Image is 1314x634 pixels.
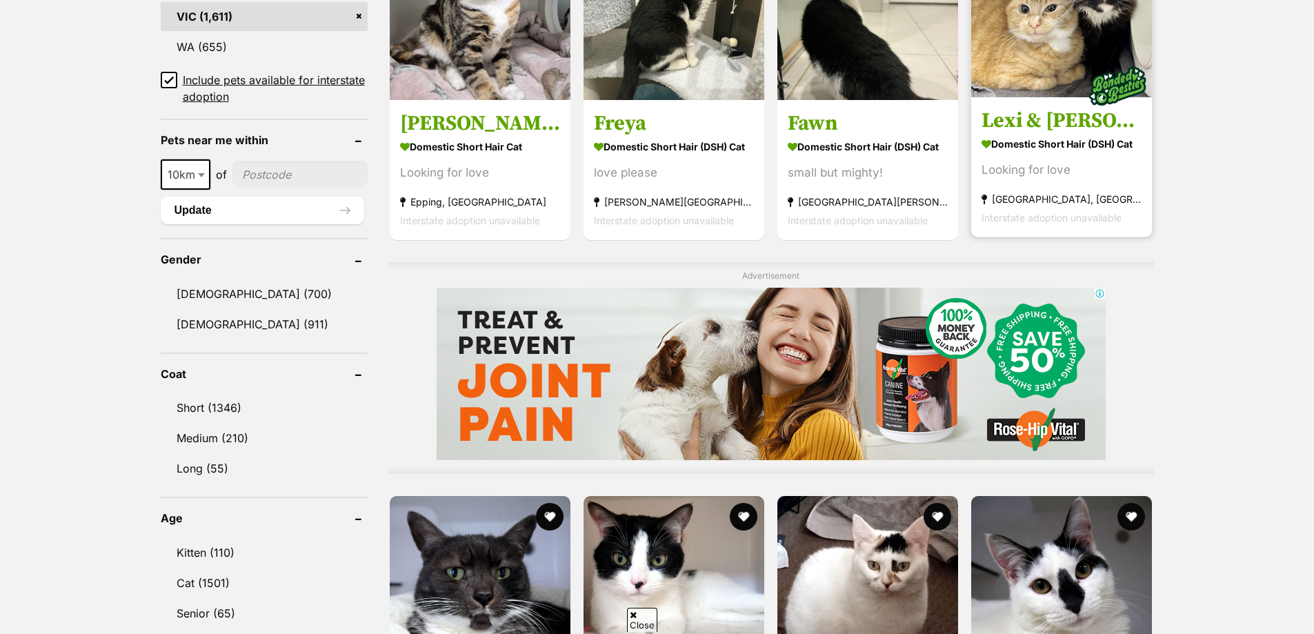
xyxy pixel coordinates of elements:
[730,503,757,531] button: favourite
[924,503,951,531] button: favourite
[183,72,368,105] span: Include pets available for interstate adoption
[584,100,764,240] a: Freya Domestic Short Hair (DSH) Cat love please [PERSON_NAME][GEOGRAPHIC_DATA] Interstate adoptio...
[390,100,570,240] a: [PERSON_NAME] Domestic Short Hair Cat Looking for love Epping, [GEOGRAPHIC_DATA] Interstate adopt...
[982,212,1122,224] span: Interstate adoption unavailable
[400,164,560,182] div: Looking for love
[788,164,948,182] div: small but mighty!
[594,192,754,211] strong: [PERSON_NAME][GEOGRAPHIC_DATA]
[161,393,368,422] a: Short (1346)
[161,454,368,483] a: Long (55)
[982,108,1142,134] h3: Lexi & [PERSON_NAME]
[161,279,368,308] a: [DEMOGRAPHIC_DATA] (700)
[594,137,754,157] strong: Domestic Short Hair (DSH) Cat
[161,134,368,146] header: Pets near me within
[594,110,754,137] h3: Freya
[788,192,948,211] strong: [GEOGRAPHIC_DATA][PERSON_NAME][GEOGRAPHIC_DATA]
[161,32,368,61] a: WA (655)
[161,72,368,105] a: Include pets available for interstate adoption
[161,599,368,628] a: Senior (65)
[161,512,368,524] header: Age
[777,100,958,240] a: Fawn Domestic Short Hair (DSH) Cat small but mighty! [GEOGRAPHIC_DATA][PERSON_NAME][GEOGRAPHIC_DA...
[594,164,754,182] div: love please
[1084,52,1153,121] img: bonded besties
[400,215,540,226] span: Interstate adoption unavailable
[788,215,928,226] span: Interstate adoption unavailable
[161,159,210,190] span: 10km
[971,97,1152,237] a: Lexi & [PERSON_NAME] Domestic Short Hair (DSH) Cat Looking for love [GEOGRAPHIC_DATA], [GEOGRAPHI...
[161,538,368,567] a: Kitten (110)
[400,110,560,137] h3: [PERSON_NAME]
[788,110,948,137] h3: Fawn
[161,253,368,266] header: Gender
[161,197,364,224] button: Update
[627,608,657,632] span: Close
[594,215,734,226] span: Interstate adoption unavailable
[161,424,368,453] a: Medium (210)
[161,568,368,597] a: Cat (1501)
[161,368,368,380] header: Coat
[982,134,1142,154] strong: Domestic Short Hair (DSH) Cat
[216,166,227,183] span: of
[1118,503,1146,531] button: favourite
[788,137,948,157] strong: Domestic Short Hair (DSH) Cat
[161,310,368,339] a: [DEMOGRAPHIC_DATA] (911)
[536,503,564,531] button: favourite
[982,190,1142,208] strong: [GEOGRAPHIC_DATA], [GEOGRAPHIC_DATA]
[232,161,368,188] input: postcode
[437,288,1106,460] iframe: Advertisement
[982,161,1142,179] div: Looking for love
[400,192,560,211] strong: Epping, [GEOGRAPHIC_DATA]
[400,137,560,157] strong: Domestic Short Hair Cat
[388,262,1154,474] div: Advertisement
[161,2,368,31] a: VIC (1,611)
[162,165,209,184] span: 10km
